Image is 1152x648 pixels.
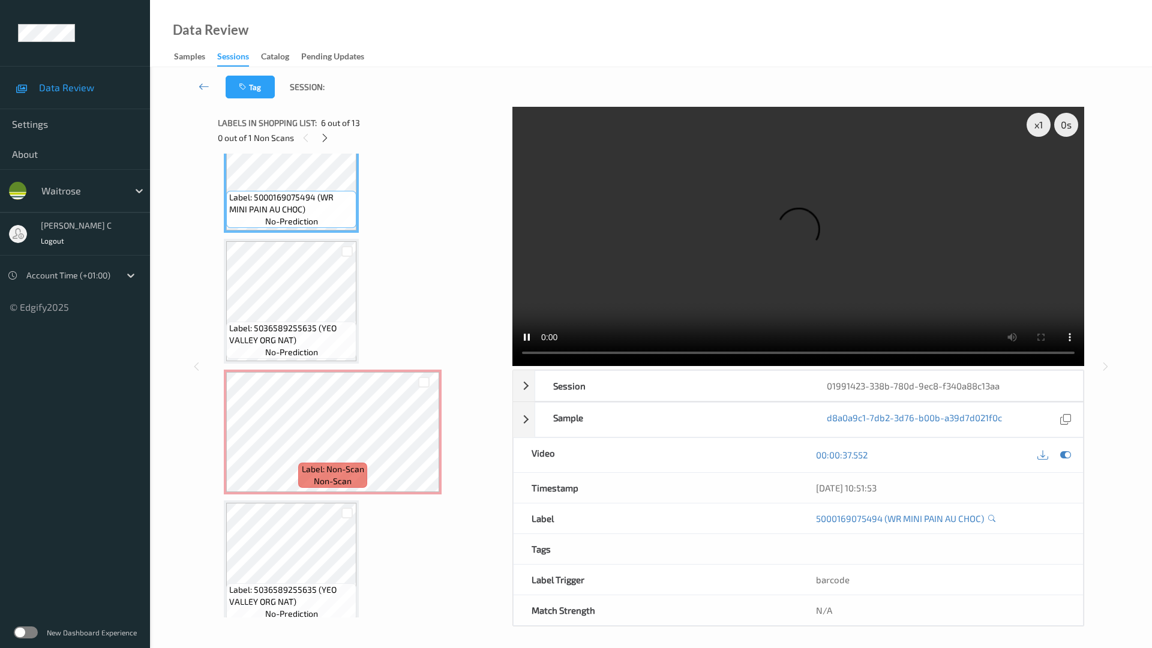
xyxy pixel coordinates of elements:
[809,371,1083,401] div: 01991423-338b-780d-9ec8-f340a88c13aa
[798,565,1083,595] div: barcode
[514,534,799,564] div: Tags
[226,76,275,98] button: Tag
[174,50,205,65] div: Samples
[218,130,504,145] div: 0 out of 1 Non Scans
[513,402,1084,437] div: Sampled8a0a9c1-7db2-3d76-b00b-a39d7d021f0c
[301,50,364,65] div: Pending Updates
[514,565,799,595] div: Label Trigger
[229,322,353,346] span: Label: 5036589255635 (YEO VALLEY ORG NAT)
[1054,113,1078,137] div: 0 s
[1027,113,1051,137] div: x 1
[229,584,353,608] span: Label: 5036589255635 (YEO VALLEY ORG NAT)
[173,24,248,36] div: Data Review
[218,117,317,129] span: Labels in shopping list:
[513,370,1084,401] div: Session01991423-338b-780d-9ec8-f340a88c13aa
[514,473,799,503] div: Timestamp
[514,438,799,472] div: Video
[314,475,352,487] span: non-scan
[535,403,809,437] div: Sample
[514,503,799,533] div: Label
[174,49,217,65] a: Samples
[321,117,360,129] span: 6 out of 13
[302,463,364,475] span: Label: Non-Scan
[229,191,353,215] span: Label: 5000169075494 (WR MINI PAIN AU CHOC)
[816,512,984,524] a: 5000169075494 (WR MINI PAIN AU CHOC)
[290,81,325,93] span: Session:
[301,49,376,65] a: Pending Updates
[514,595,799,625] div: Match Strength
[265,608,318,620] span: no-prediction
[217,49,261,67] a: Sessions
[535,371,809,401] div: Session
[265,215,318,227] span: no-prediction
[217,50,249,67] div: Sessions
[261,50,289,65] div: Catalog
[816,482,1065,494] div: [DATE] 10:51:53
[261,49,301,65] a: Catalog
[816,449,868,461] a: 00:00:37.552
[827,412,1002,428] a: d8a0a9c1-7db2-3d76-b00b-a39d7d021f0c
[798,595,1083,625] div: N/A
[265,346,318,358] span: no-prediction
